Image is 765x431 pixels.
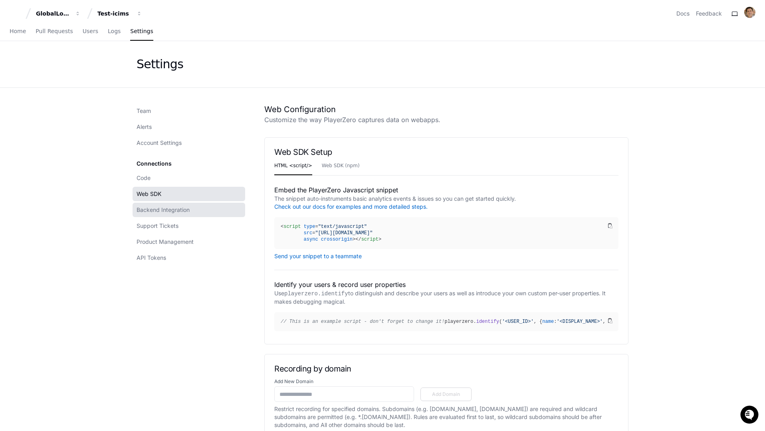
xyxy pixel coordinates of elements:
span: playerzero.identify [284,291,348,297]
span: name [542,319,554,324]
div: Settings [137,57,183,71]
p: Restrict recording for specified domains. Subdomains (e.g. [DOMAIN_NAME], [DOMAIN_NAME]) are requ... [274,405,618,429]
span: '<USER_ID>' [502,319,534,324]
a: Home [10,22,26,41]
span: < = = > [281,224,373,242]
a: Web SDK [133,187,245,201]
a: Code [133,171,245,185]
div: playerzero. ( , { : , : , : }); [281,318,606,325]
a: API Tokens [133,251,245,265]
h2: Customize the way PlayerZero captures data on webapps. [264,115,628,125]
span: crossorigin [321,237,353,242]
span: src [304,230,313,236]
h2: Recording by domain [274,364,618,374]
button: GlobalLogic [33,6,84,21]
span: Account Settings [137,139,182,147]
a: Logs [108,22,121,41]
img: ACg8ocLleScaBjdATSWHrgDljYSEf8YneZQk6HY880VDuvBBb2QAL5Bd=s96-c [744,7,755,18]
a: Docs [676,10,690,18]
button: Feedback [696,10,722,18]
span: Code [137,174,151,182]
span: // This is an example script - don't forget to change it! [281,319,444,324]
span: HTML <script/> [274,163,312,168]
button: Add Domain [420,388,472,401]
span: Pull Requests [36,29,73,34]
span: Web SDK (npm) [322,163,360,168]
button: Start new chat [136,62,145,71]
div: We're offline, we'll be back soon [27,67,104,74]
h1: Identify your users & record user properties [274,280,618,289]
iframe: Open customer support [739,405,761,426]
a: Team [133,104,245,118]
a: Backend Integration [133,203,245,217]
span: Logs [108,29,121,34]
h2: The snippet auto-instruments basic analytics events & issues so you can get started quickly. [274,195,618,211]
div: GlobalLogic [36,10,70,18]
a: Support Tickets [133,219,245,233]
img: PlayerZero [8,8,24,24]
div: Test-icims [97,10,132,18]
button: Test-icims [94,6,145,21]
span: Alerts [137,123,152,131]
span: Web SDK [137,190,161,198]
span: script [283,224,301,229]
div: Start new chat [27,59,131,67]
span: Use to distinguish and describe your users as well as introduce your own custom per-user properti... [274,290,606,305]
a: Alerts [133,120,245,134]
span: Team [137,107,151,115]
span: identify [476,319,499,324]
span: '<DISPLAY_NAME>' [557,319,602,324]
span: Support Tickets [137,222,178,230]
span: Home [10,29,26,34]
span: "text/javascript" [318,224,367,229]
h1: Web Configuration [264,104,628,115]
span: async [304,237,318,242]
a: Check out our docs for examples and more detailed steps. [274,203,428,210]
a: Product Management [133,235,245,249]
span: Settings [130,29,153,34]
span: Product Management [137,238,194,246]
span: Add Domain [426,391,466,397]
h2: Web SDK Setup [274,147,618,157]
a: Pull Requests [36,22,73,41]
button: Send your snippet to a teammate [274,253,362,259]
div: Welcome [8,32,145,45]
a: Users [83,22,98,41]
span: API Tokens [137,254,166,262]
label: Add New Domain [274,378,618,385]
h1: Embed the PlayerZero Javascript snippet [274,185,618,195]
a: Powered byPylon [56,83,97,90]
span: type [304,224,315,229]
a: Settings [130,22,153,41]
a: Account Settings [133,136,245,150]
img: 1736555170064-99ba0984-63c1-480f-8ee9-699278ef63ed [8,59,22,74]
span: "[URL][DOMAIN_NAME]" [315,230,373,236]
span: script [361,237,379,242]
span: Pylon [79,84,97,90]
span: Users [83,29,98,34]
span: Backend Integration [137,206,190,214]
span: </ > [355,237,381,242]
